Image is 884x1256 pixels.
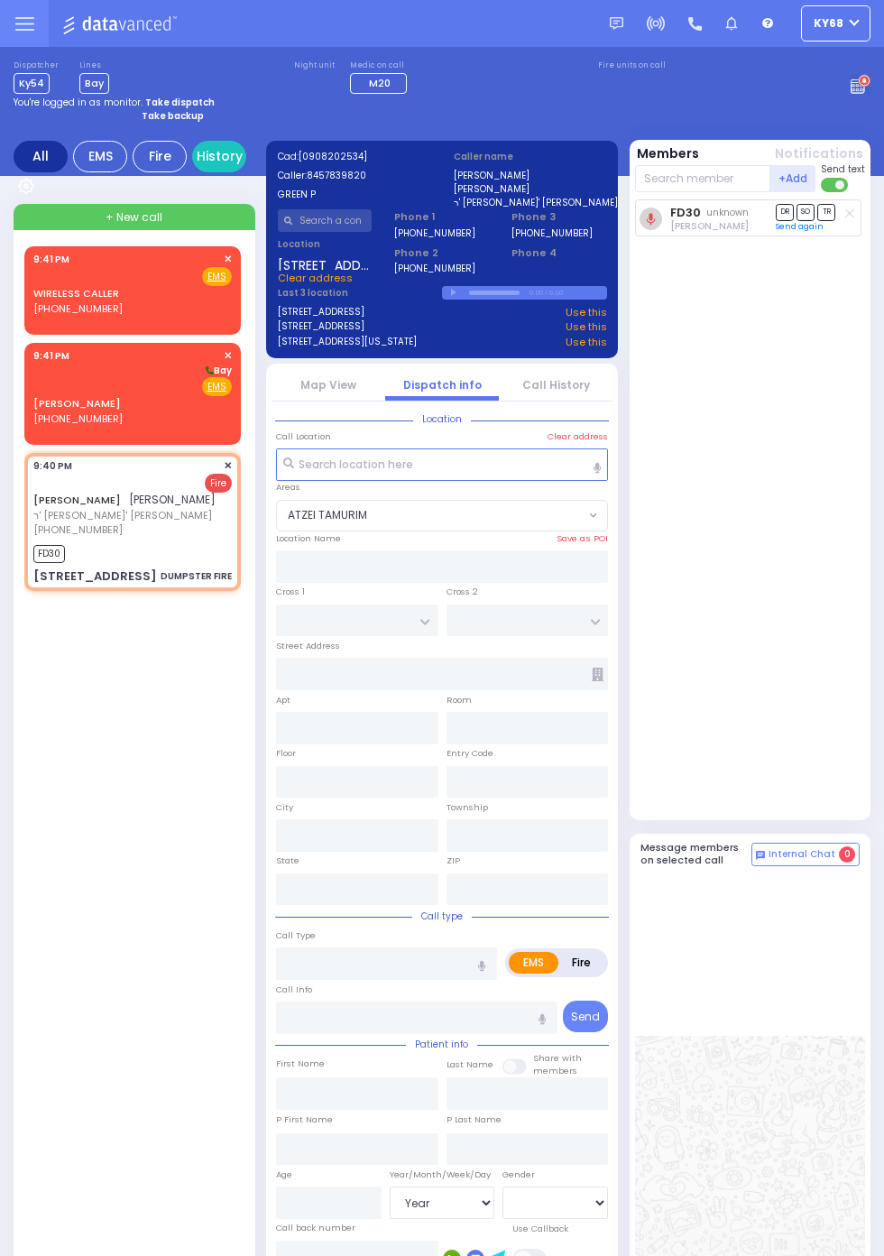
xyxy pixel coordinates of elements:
span: ky68 [814,15,843,32]
a: WIRELESS CALLER [33,286,119,300]
span: Location [413,412,471,426]
span: Ky54 [14,73,50,94]
label: Cross 1 [276,586,305,598]
label: Entry Code [447,747,493,760]
span: unknown [706,206,749,219]
button: Members [637,144,699,163]
span: Clear address [278,271,353,285]
label: Medic on call [350,60,412,71]
label: GREEN P [278,188,431,201]
a: [PERSON_NAME] [33,493,121,507]
label: Last Name [447,1058,493,1071]
span: Phone 2 [394,245,489,261]
a: Call History [522,377,590,392]
div: DUMPSTER FIRE [161,569,232,583]
strong: Take dispatch [145,96,215,109]
span: ✕ [224,458,232,474]
label: ZIP [447,854,460,867]
label: Clear address [548,430,608,443]
label: [PHONE_NUMBER] [511,226,593,240]
label: Lines [79,60,109,71]
input: Search member [635,165,771,192]
span: Bay [203,364,232,377]
button: Internal Chat 0 [751,843,860,866]
a: [STREET_ADDRESS][US_STATE] [278,335,417,350]
label: Cad: [278,150,431,163]
span: ר' [PERSON_NAME]' [PERSON_NAME] [33,508,216,523]
span: ATZEI TAMURIM [276,500,608,532]
span: 0 [839,846,855,863]
span: Other building occupants [592,668,603,681]
span: Phone 4 [511,245,606,261]
span: Fire [205,474,232,493]
u: EMS [207,270,226,283]
a: [PERSON_NAME] [33,396,121,411]
a: History [192,141,246,172]
span: [PHONE_NUMBER] [33,522,123,537]
label: P First Name [276,1113,333,1126]
label: Call Info [276,984,312,996]
button: +Add [770,165,815,192]
span: ✕ [224,252,232,267]
a: [STREET_ADDRESS] [278,319,364,335]
label: Turn off text [821,176,850,194]
a: FD30 [670,206,701,219]
label: EMS [509,952,558,974]
label: Age [276,1168,292,1181]
span: members [533,1065,577,1076]
label: P Last Name [447,1113,502,1126]
label: City [276,801,293,814]
label: Location Name [276,532,341,545]
a: Use this [566,335,607,350]
label: [PERSON_NAME] [454,182,607,196]
label: Night unit [294,60,335,71]
span: SO [797,204,815,221]
span: [PERSON_NAME] [129,492,216,507]
label: Gender [502,1168,535,1181]
label: [PHONE_NUMBER] [394,226,475,240]
label: Caller: [278,169,431,182]
span: [PHONE_NUMBER] [33,301,123,316]
label: Fire [557,952,605,974]
div: All [14,141,68,172]
img: Logo [62,13,182,35]
span: ATZEI TAMURIM [288,507,367,523]
span: [STREET_ADDRESS] [278,256,373,271]
span: Internal Chat [769,848,835,861]
a: Send again [776,221,824,232]
button: Send [563,1001,608,1032]
span: Call type [412,910,472,923]
label: Location [278,237,373,251]
label: Apt [276,694,290,706]
label: Areas [276,481,300,494]
input: Search a contact [278,209,373,232]
span: ATZEI TAMURIM [277,501,585,531]
label: Call Location [276,430,331,443]
input: Search location here [276,448,608,481]
span: FD30 [33,545,65,563]
img: message.svg [610,17,623,31]
label: [PHONE_NUMBER] [394,262,475,275]
a: Map View [300,377,356,392]
a: Use this [566,319,607,335]
div: [STREET_ADDRESS] [33,568,157,586]
label: Call back number [276,1222,355,1234]
span: Phone 1 [394,209,489,225]
span: TR [817,204,835,221]
label: Cross 2 [447,586,478,598]
img: comment-alt.png [756,851,765,860]
button: Notifications [775,144,863,163]
a: Use this [566,305,607,320]
span: 8457839820 [307,169,366,182]
span: ✕ [224,348,232,364]
label: Caller name [454,150,607,163]
button: ky68 [801,5,870,42]
span: [0908202534] [299,150,367,163]
label: [PERSON_NAME] [454,169,607,182]
small: Share with [533,1052,582,1064]
label: Last 3 location [278,286,443,300]
label: First Name [276,1057,325,1070]
span: + New call [106,209,162,226]
span: DR [776,204,794,221]
div: Year/Month/Week/Day [390,1168,495,1181]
